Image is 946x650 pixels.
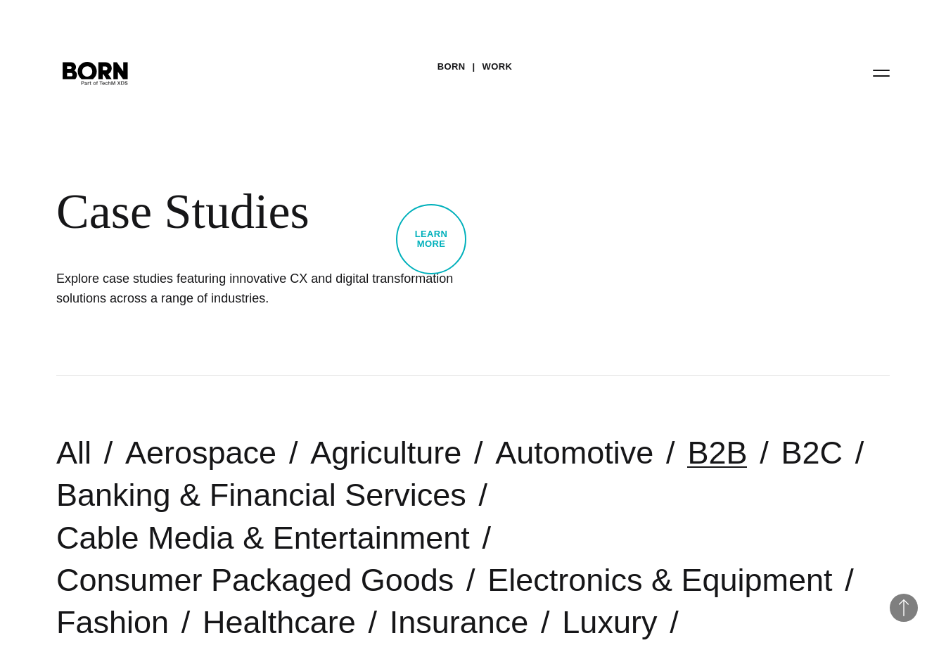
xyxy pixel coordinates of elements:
[56,269,478,308] h1: Explore case studies featuring innovative CX and digital transformation solutions across a range ...
[562,604,657,640] a: Luxury
[56,604,169,640] a: Fashion
[56,562,454,598] a: Consumer Packaged Goods
[56,183,858,241] div: Case Studies
[890,594,918,622] button: Back to Top
[437,56,466,77] a: BORN
[125,435,276,471] a: Aerospace
[781,435,843,471] a: B2C
[56,520,470,556] a: Cable Media & Entertainment
[482,56,513,77] a: Work
[56,435,91,471] a: All
[390,604,529,640] a: Insurance
[495,435,653,471] a: Automotive
[687,435,747,471] a: B2B
[310,435,461,471] a: Agriculture
[864,58,898,87] button: Open
[56,477,466,513] a: Banking & Financial Services
[203,604,356,640] a: Healthcare
[487,562,832,598] a: Electronics & Equipment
